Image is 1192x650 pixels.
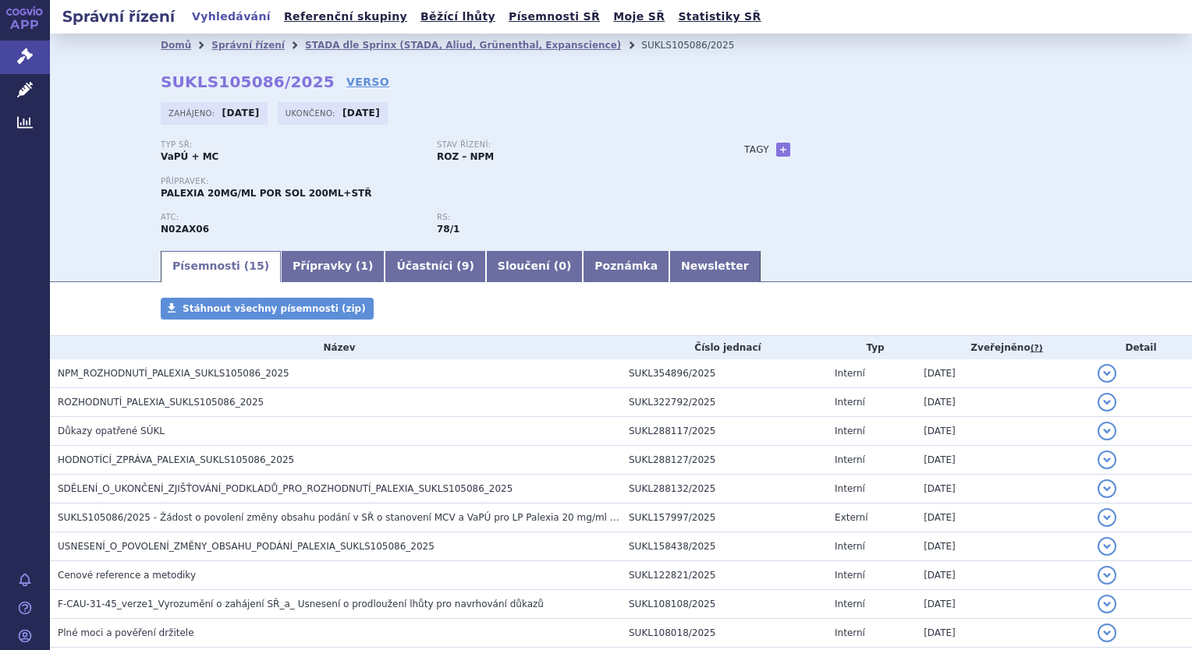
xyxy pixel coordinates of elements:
strong: [DATE] [222,108,260,118]
button: detail [1098,537,1116,556]
td: [DATE] [916,503,1090,532]
li: SUKLS105086/2025 [641,34,754,57]
a: Statistiky SŘ [673,6,765,27]
th: Typ [827,336,916,359]
span: F-CAU-31-45_verze1_Vyrozumění o zahájení SŘ_a_ Usnesení o prodloužení lhůty pro navrhování důkazů [58,599,544,609]
span: Interní [835,397,865,408]
a: Správní řízení [211,40,285,51]
td: SUKL288117/2025 [621,417,827,446]
span: Interní [835,454,865,465]
th: Zveřejněno [916,336,1090,359]
td: [DATE] [916,359,1090,388]
td: [DATE] [916,417,1090,446]
span: 1 [360,260,368,272]
td: SUKL354896/2025 [621,359,827,388]
td: [DATE] [916,388,1090,417]
a: Stáhnout všechny písemnosti (zip) [161,298,374,320]
span: Interní [835,541,865,552]
a: + [776,143,790,157]
span: PALEXIA 20MG/ML POR SOL 200ML+STŘ [161,188,372,199]
td: [DATE] [916,446,1090,475]
a: Referenční skupiny [279,6,412,27]
td: SUKL288132/2025 [621,475,827,503]
p: ATC: [161,213,421,222]
td: SUKL157997/2025 [621,503,827,532]
a: Sloučení (0) [486,251,583,282]
td: [DATE] [916,619,1090,648]
span: Interní [835,368,865,379]
button: detail [1098,422,1116,440]
span: 15 [249,260,264,272]
button: detail [1098,364,1116,383]
button: detail [1098,450,1116,469]
button: detail [1098,479,1116,498]
strong: SUKLS105086/2025 [161,72,335,91]
a: Moje SŘ [608,6,669,27]
button: detail [1098,624,1116,642]
td: SUKL288127/2025 [621,446,827,475]
td: SUKL108108/2025 [621,590,827,619]
h3: Tagy [744,140,769,159]
td: [DATE] [916,475,1090,503]
span: HODNOTÍCÍ_ZPRÁVA_PALEXIA_SUKLS105086_2025 [58,454,294,465]
abbr: (?) [1031,343,1043,354]
span: SDĚLENÍ_O_UKONČENÍ_ZJIŠŤOVÁNÍ_PODKLADŮ_PRO_ROZHODNUTÍ_PALEXIA_SUKLS105086_2025 [58,483,513,494]
span: Externí [835,512,867,523]
span: Stáhnout všechny písemnosti (zip) [183,303,366,314]
a: Běžící lhůty [416,6,500,27]
a: VERSO [346,74,389,90]
a: STADA dle Sprinx (STADA, Aliud, Grünenthal, Expanscience) [305,40,621,51]
span: 9 [462,260,470,272]
span: Interní [835,483,865,494]
strong: VaPÚ + MC [161,151,218,162]
a: Domů [161,40,191,51]
a: Poznámka [583,251,669,282]
p: Přípravek: [161,177,713,186]
td: [DATE] [916,532,1090,561]
span: ROZHODNUTÍ_PALEXIA_SUKLS105086_2025 [58,397,264,408]
span: USNESENÍ_O_POVOLENÍ_ZMĚNY_OBSAHU_PODÁNÍ_PALEXIA_SUKLS105086_2025 [58,541,435,552]
p: RS: [437,213,697,222]
th: Název [50,336,621,359]
span: SUKLS105086/2025 - Žádost o povolení změny obsahu podání v SŘ o stanovení MCV a VaPÚ pro LP Palex... [58,512,784,523]
span: Ukončeno: [286,107,339,119]
th: Detail [1090,336,1192,359]
a: Účastníci (9) [385,251,485,282]
span: Interní [835,627,865,638]
strong: ROZ – NPM [437,151,494,162]
p: Stav řízení: [437,140,697,150]
span: Cenové reference a metodiky [58,570,196,581]
a: Vyhledávání [187,6,275,27]
a: Newsletter [669,251,761,282]
a: Přípravky (1) [281,251,385,282]
td: SUKL322792/2025 [621,388,827,417]
button: detail [1098,508,1116,527]
strong: [DATE] [342,108,380,118]
button: detail [1098,595,1116,613]
strong: silné opioidy, p.o. [437,224,459,235]
h2: Správní řízení [50,5,187,27]
span: NPM_ROZHODNUTÍ_PALEXIA_SUKLS105086_2025 [58,368,289,379]
span: Důkazy opatřené SÚKL [58,426,165,436]
a: Písemnosti SŘ [504,6,605,27]
strong: TAPENTADOL [161,224,209,235]
th: Číslo jednací [621,336,827,359]
button: detail [1098,393,1116,412]
td: SUKL108018/2025 [621,619,827,648]
span: 0 [559,260,566,272]
span: Interní [835,570,865,581]
td: [DATE] [916,590,1090,619]
span: Interní [835,599,865,609]
td: SUKL122821/2025 [621,561,827,590]
td: SUKL158438/2025 [621,532,827,561]
p: Typ SŘ: [161,140,421,150]
button: detail [1098,566,1116,585]
span: Zahájeno: [169,107,218,119]
span: Plné moci a pověření držitele [58,627,194,638]
a: Písemnosti (15) [161,251,281,282]
span: Interní [835,426,865,436]
td: [DATE] [916,561,1090,590]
